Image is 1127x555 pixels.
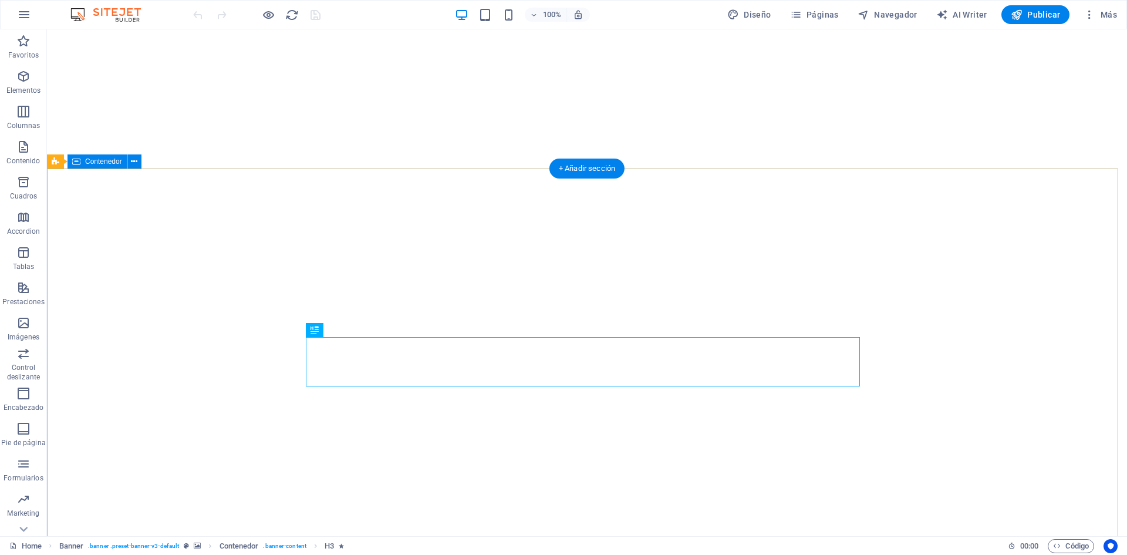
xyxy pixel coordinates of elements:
button: Publicar [1001,5,1070,24]
p: Favoritos [8,51,39,60]
p: Prestaciones [2,297,44,307]
span: Publicar [1011,9,1061,21]
button: Más [1079,5,1122,24]
button: Páginas [785,5,843,24]
button: AI Writer [932,5,992,24]
span: . banner .preset-banner-v3-default [88,539,179,553]
span: Haz clic para seleccionar y doble clic para editar [325,539,334,553]
div: Diseño (Ctrl+Alt+Y) [723,5,776,24]
span: AI Writer [936,9,987,21]
span: Código [1053,539,1089,553]
p: Cuadros [10,191,38,201]
span: Haz clic para seleccionar y doble clic para editar [59,539,84,553]
span: Diseño [727,9,771,21]
span: Contenedor [85,158,122,165]
button: reload [285,8,299,22]
span: 00 00 [1020,539,1038,553]
i: Este elemento contiene un fondo [194,543,201,549]
p: Marketing [7,509,39,518]
nav: breadcrumb [59,539,345,553]
i: Volver a cargar página [285,8,299,22]
img: Editor Logo [68,8,156,22]
button: Diseño [723,5,776,24]
p: Imágenes [8,332,39,342]
h6: Tiempo de la sesión [1008,539,1039,553]
p: Contenido [6,156,40,166]
i: Este elemento es un preajuste personalizable [184,543,189,549]
p: Accordion [7,227,40,236]
p: Pie de página [1,438,45,448]
button: Usercentrics [1104,539,1118,553]
span: : [1028,541,1030,550]
h6: 100% [542,8,561,22]
p: Tablas [13,262,35,271]
p: Elementos [6,86,41,95]
span: Más [1084,9,1117,21]
span: . banner-content [263,539,306,553]
button: Código [1048,539,1094,553]
button: Navegador [853,5,922,24]
a: Haz clic para cancelar la selección y doble clic para abrir páginas [9,539,42,553]
i: Al redimensionar, ajustar el nivel de zoom automáticamente para ajustarse al dispositivo elegido. [573,9,583,20]
span: Navegador [858,9,917,21]
p: Columnas [7,121,41,130]
span: Haz clic para seleccionar y doble clic para editar [220,539,259,553]
button: Haz clic para salir del modo de previsualización y seguir editando [261,8,275,22]
p: Formularios [4,473,43,483]
button: 100% [525,8,566,22]
p: Encabezado [4,403,43,412]
i: El elemento contiene una animación [339,543,344,549]
span: Páginas [790,9,839,21]
div: + Añadir sección [549,159,625,179]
